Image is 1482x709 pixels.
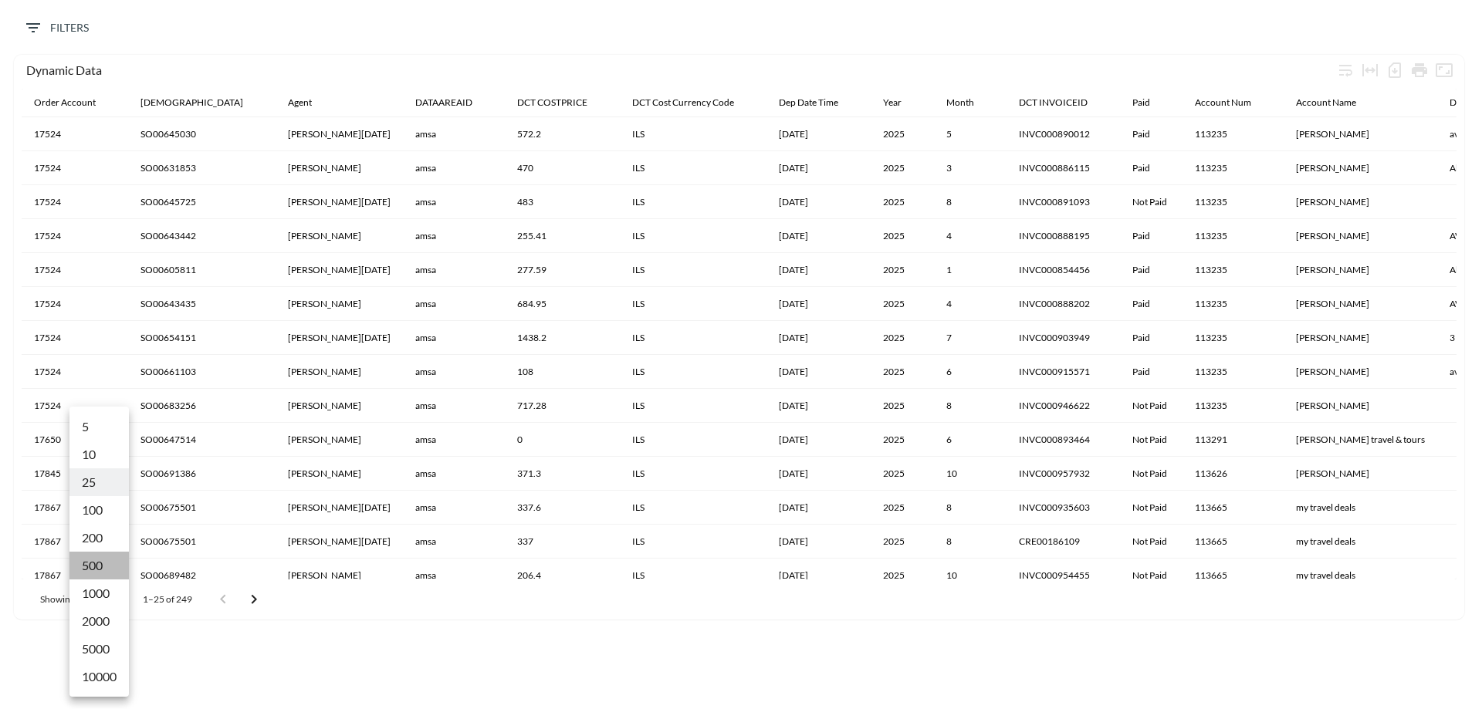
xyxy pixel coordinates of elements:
[69,468,129,496] li: 25
[69,496,129,524] li: 100
[69,579,129,607] li: 1000
[69,413,129,441] li: 5
[69,441,129,468] li: 10
[69,635,129,663] li: 5000
[69,663,129,690] li: 10000
[69,607,129,635] li: 2000
[69,524,129,552] li: 200
[69,552,129,579] li: 500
